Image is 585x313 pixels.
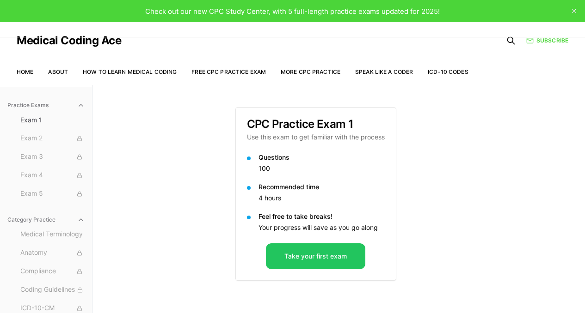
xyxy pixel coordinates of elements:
p: Your progress will save as you go along [259,223,385,232]
p: 100 [259,164,385,173]
a: Speak Like a Coder [355,68,413,75]
span: Exam 2 [20,133,85,144]
a: Subscribe [526,36,568,45]
button: Exam 4 [17,168,88,183]
button: Medical Terminology [17,227,88,242]
span: Exam 3 [20,152,85,162]
button: Exam 1 [17,113,88,127]
a: More CPC Practice [281,68,340,75]
a: Free CPC Practice Exam [191,68,266,75]
a: ICD-10 Codes [428,68,468,75]
a: Home [17,68,33,75]
button: Exam 2 [17,131,88,146]
span: Medical Terminology [20,229,85,240]
button: Take your first exam [266,243,365,269]
button: Coding Guidelines [17,283,88,297]
span: Exam 1 [20,115,85,125]
button: Exam 5 [17,187,88,201]
iframe: portal-trigger [431,268,585,313]
a: About [48,68,68,75]
span: Exam 4 [20,170,85,181]
a: How to Learn Medical Coding [83,68,177,75]
h3: CPC Practice Exam 1 [247,119,385,130]
button: Anatomy [17,246,88,260]
p: Feel free to take breaks! [259,212,385,221]
p: Use this exam to get familiar with the process [247,132,385,142]
span: Compliance [20,266,85,277]
p: Recommended time [259,182,385,192]
a: Medical Coding Ace [17,35,121,46]
button: close [567,4,581,18]
button: Category Practice [4,212,88,227]
p: 4 hours [259,193,385,203]
span: Exam 5 [20,189,85,199]
span: Coding Guidelines [20,285,85,295]
button: Compliance [17,264,88,279]
span: Check out our new CPC Study Center, with 5 full-length practice exams updated for 2025! [145,7,440,16]
span: Anatomy [20,248,85,258]
p: Questions [259,153,385,162]
button: Practice Exams [4,98,88,113]
button: Exam 3 [17,150,88,164]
